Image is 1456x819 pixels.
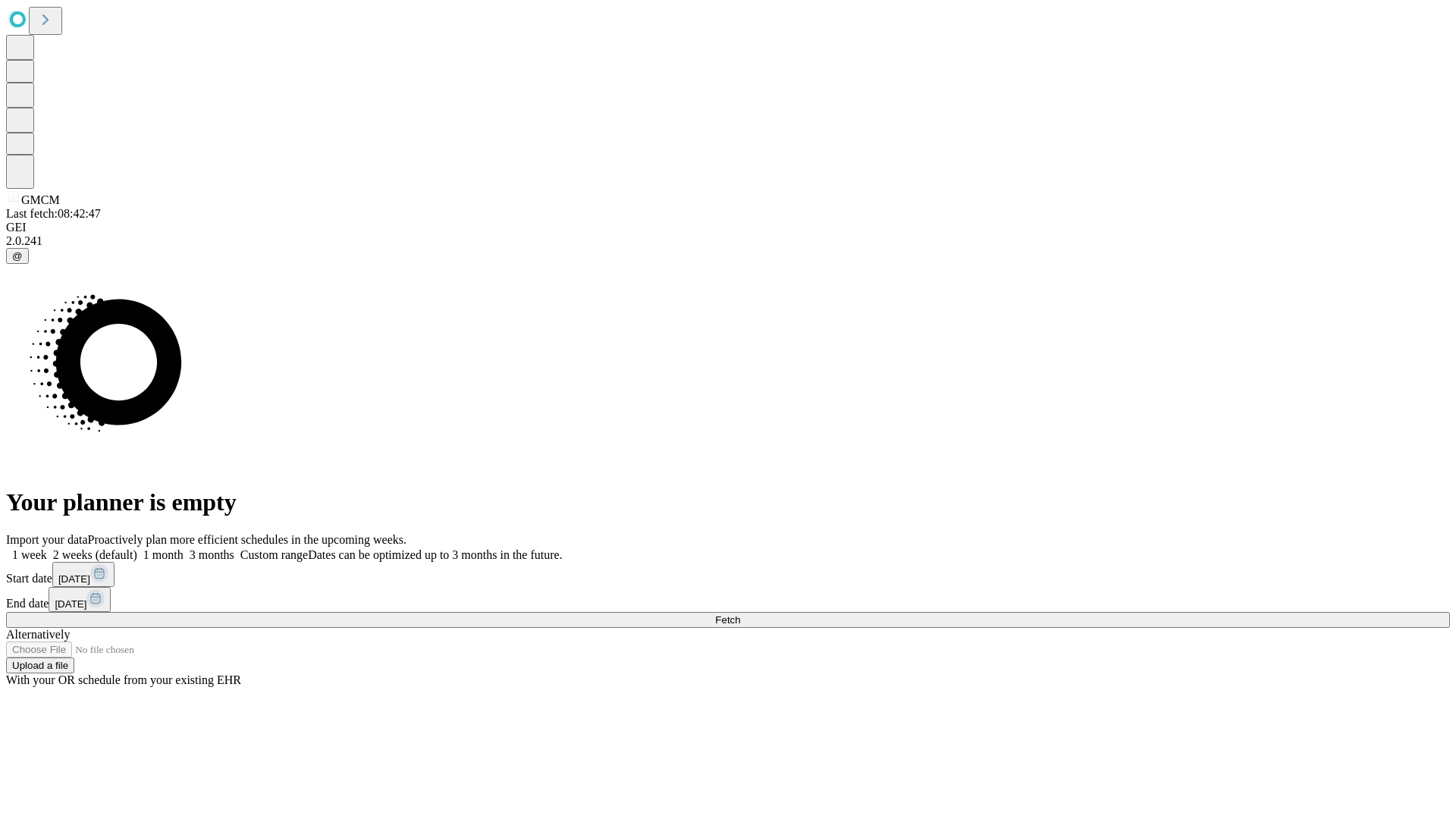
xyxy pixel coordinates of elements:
[53,548,137,561] span: 2 weeks (default)
[55,598,86,610] span: [DATE]
[6,207,101,220] span: Last fetch: 08:42:47
[6,234,1450,248] div: 2.0.241
[308,548,562,561] span: Dates can be optimized up to 3 months in the future.
[58,573,90,585] span: [DATE]
[6,221,1450,234] div: GEI
[88,533,406,546] span: Proactively plan more efficient schedules in the upcoming weeks.
[6,488,1450,516] h1: Your planner is empty
[21,193,60,206] span: GMCM
[190,548,234,561] span: 3 months
[143,548,184,561] span: 1 month
[6,562,1450,587] div: Start date
[6,248,29,264] button: @
[12,250,23,262] span: @
[6,673,241,686] span: With your OR schedule from your existing EHR
[6,533,88,546] span: Import your data
[12,548,47,561] span: 1 week
[715,614,740,626] span: Fetch
[52,562,115,587] button: [DATE]
[49,587,111,612] button: [DATE]
[6,657,74,673] button: Upload a file
[240,548,308,561] span: Custom range
[6,628,70,641] span: Alternatively
[6,612,1450,628] button: Fetch
[6,587,1450,612] div: End date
